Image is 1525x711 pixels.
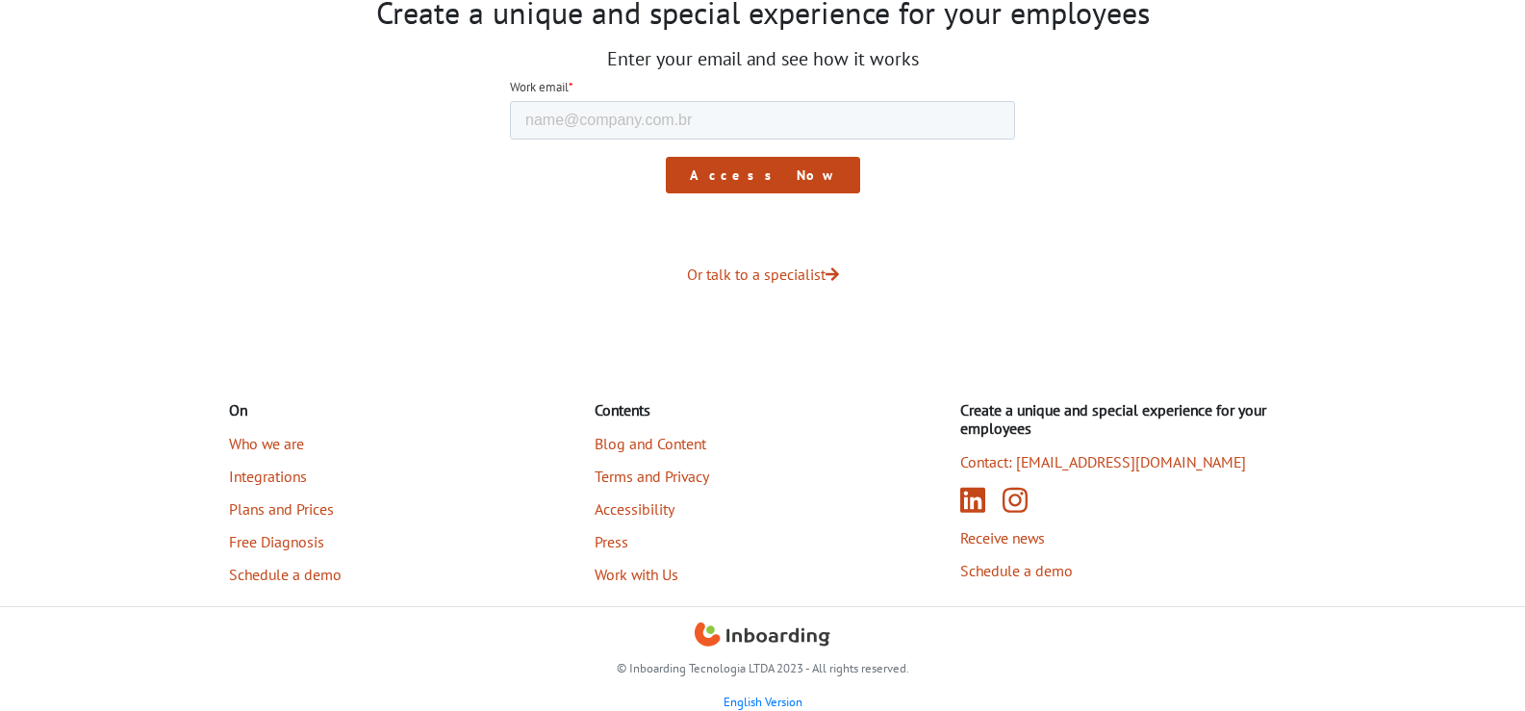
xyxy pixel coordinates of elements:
[229,434,304,453] font: Who we are
[595,558,840,591] a: Work with Us
[687,265,826,284] font: Or talk to a specialist
[617,660,909,676] font: © Inboarding Tecnologia LTDA 2023 - All rights reserved.
[960,521,1297,554] a: Receive news (opens in new tab)
[229,499,334,519] font: Plans and Prices
[595,525,840,558] a: Press (opens in new tab)
[229,493,474,525] a: Plans and Prices
[960,445,1297,478] a: Contact: [EMAIL_ADDRESS][DOMAIN_NAME]
[229,400,247,419] font: On
[595,499,674,519] font: Accessibility
[1003,476,1028,523] a: Instagram (opens in new tab)
[229,460,474,493] a: Integrations
[960,476,993,523] a: Linkedin (opens in new tab)
[960,561,1073,580] font: Schedule a demo
[595,532,628,551] font: Press
[724,694,802,710] a: English Version
[695,622,830,651] img: Inboarding
[595,460,840,493] a: Terms and Privacy
[960,400,1266,438] font: Create a unique and special experience for your employees
[595,427,840,460] a: Blog and Content (opens in a new tab)
[960,554,1297,587] a: Schedule a demo
[229,558,474,591] a: Schedule a demo
[595,467,709,486] font: Terms and Privacy
[229,467,307,486] font: Integrations
[229,565,342,584] font: Schedule a demo
[960,528,1045,547] font: Receive news
[960,452,1246,471] font: Contact: [EMAIL_ADDRESS][DOMAIN_NAME]
[687,265,839,284] a: Or talk to a specialist
[595,493,840,525] a: Accessibility
[595,565,678,584] font: Work with Us
[229,427,474,460] a: Who we are
[595,434,706,453] font: Blog and Content
[607,46,919,71] font: Enter your email and see how it works
[229,532,324,551] font: Free Diagnosis
[695,622,830,651] a: Inboarding Home Page
[595,400,650,419] font: Contents
[510,78,1015,259] iframe: Form 1
[229,525,474,558] a: Free Diagnostic (opens in new tab)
